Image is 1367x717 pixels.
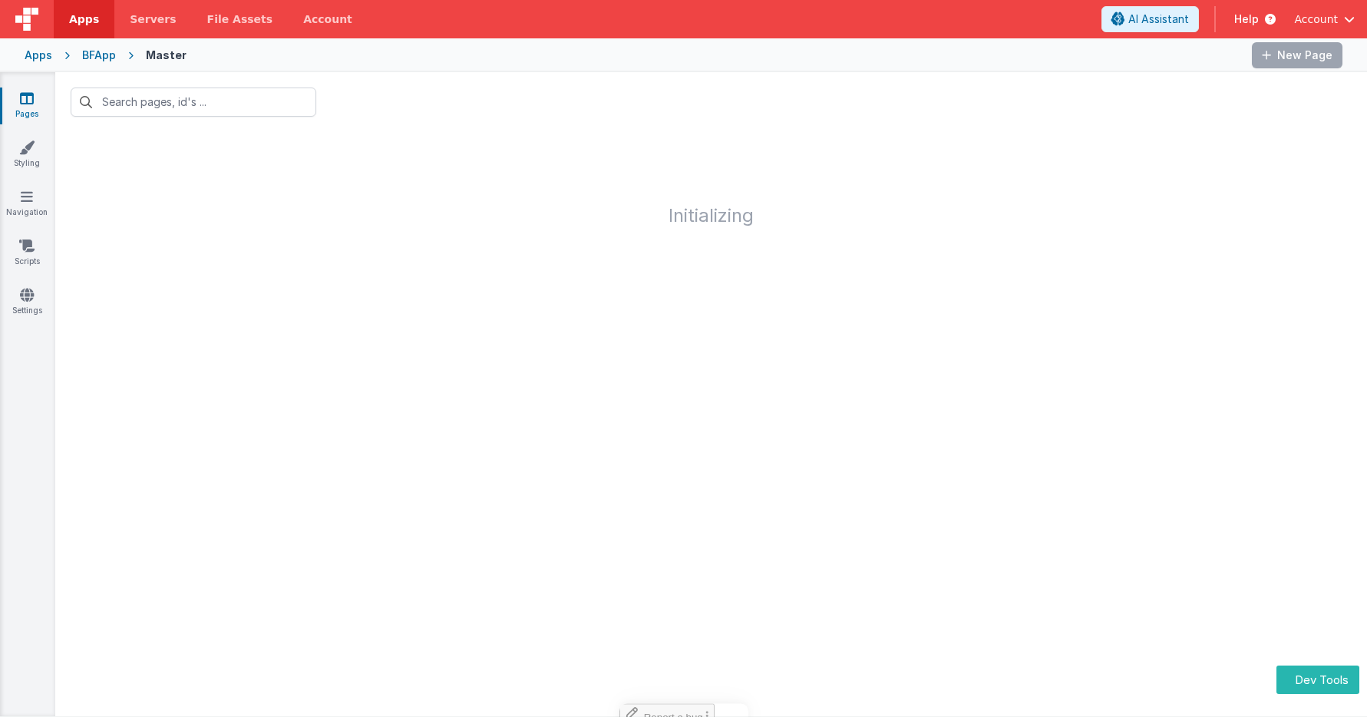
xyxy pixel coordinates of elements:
[1276,666,1359,694] button: Dev Tools
[1234,12,1259,27] span: Help
[25,8,84,20] span: Report a bug
[146,48,187,63] div: Master
[1128,12,1189,27] span: AI Assistant
[25,48,52,63] div: Apps
[55,132,1367,226] h1: Initializing
[130,12,176,27] span: Servers
[1252,42,1342,68] button: New Page
[82,48,116,63] div: BFApp
[1101,6,1199,32] button: AI Assistant
[71,88,316,117] input: Search pages, id's ...
[207,12,273,27] span: File Assets
[1294,12,1338,27] span: Account
[69,12,99,27] span: Apps
[86,8,89,20] span: More options
[1294,12,1355,27] button: Account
